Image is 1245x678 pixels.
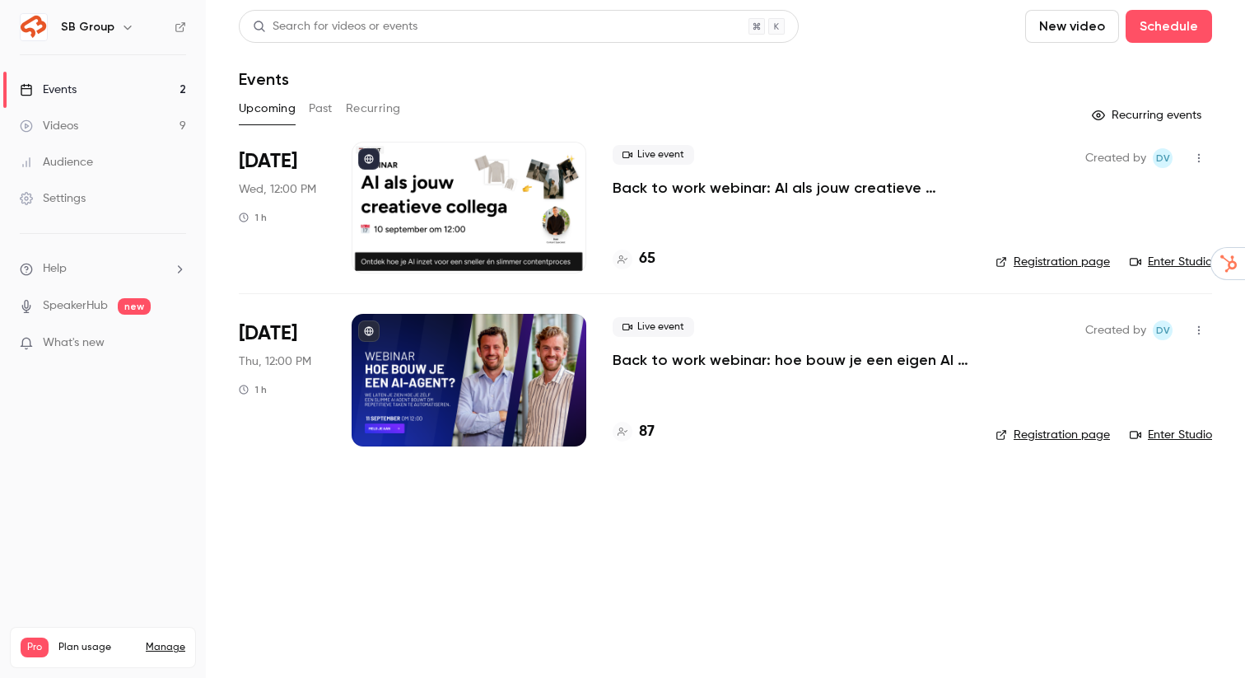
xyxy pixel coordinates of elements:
div: Audience [20,154,93,171]
h4: 65 [639,248,655,270]
div: Videos [20,118,78,134]
a: Back to work webinar: hoe bouw je een eigen AI agent? [613,350,969,370]
a: Manage [146,641,185,654]
span: What's new [43,334,105,352]
span: Created by [1085,148,1146,168]
span: Dv [1156,320,1170,340]
h1: Events [239,69,289,89]
span: [DATE] [239,148,297,175]
button: Recurring events [1084,102,1212,129]
img: SB Group [21,14,47,40]
a: Back to work webinar: AI als jouw creatieve collega [613,178,969,198]
span: new [118,298,151,315]
button: Schedule [1126,10,1212,43]
div: Sep 10 Wed, 12:00 PM (Europe/Amsterdam) [239,142,325,274]
button: New video [1025,10,1119,43]
button: Upcoming [239,96,296,122]
a: Enter Studio [1130,254,1212,270]
a: 87 [613,421,655,443]
div: 1 h [239,211,267,224]
span: Live event [613,145,694,165]
span: Help [43,260,67,278]
span: Live event [613,317,694,337]
span: Plan usage [58,641,136,654]
div: Events [20,82,77,98]
button: Recurring [346,96,401,122]
a: SpeakerHub [43,297,108,315]
button: Past [309,96,333,122]
div: Search for videos or events [253,18,417,35]
a: Registration page [996,427,1110,443]
span: Dante van der heijden [1153,320,1173,340]
span: [DATE] [239,320,297,347]
span: Wed, 12:00 PM [239,181,316,198]
span: Created by [1085,320,1146,340]
div: Settings [20,190,86,207]
a: Enter Studio [1130,427,1212,443]
span: Pro [21,638,49,657]
span: Dante van der heijden [1153,148,1173,168]
div: Sep 11 Thu, 12:00 PM (Europe/Amsterdam) [239,314,325,446]
li: help-dropdown-opener [20,260,186,278]
iframe: Noticeable Trigger [166,336,186,351]
span: Thu, 12:00 PM [239,353,311,370]
span: Dv [1156,148,1170,168]
h6: SB Group [61,19,114,35]
h4: 87 [639,421,655,443]
div: 1 h [239,383,267,396]
a: Registration page [996,254,1110,270]
a: 65 [613,248,655,270]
